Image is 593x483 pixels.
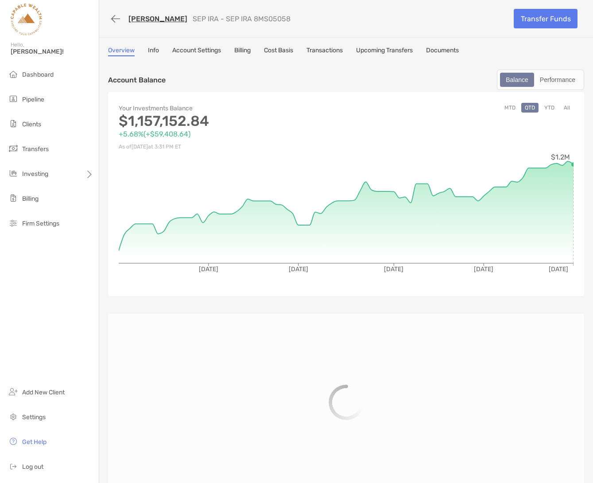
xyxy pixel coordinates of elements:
[384,265,403,273] tspan: [DATE]
[497,70,584,90] div: segmented control
[289,265,308,273] tspan: [DATE]
[119,103,346,114] p: Your Investments Balance
[148,47,159,56] a: Info
[8,411,19,422] img: settings icon
[8,386,19,397] img: add_new_client icon
[8,193,19,203] img: billing icon
[119,129,346,140] p: +5.68% ( +$59,408.64 )
[22,96,44,103] span: Pipeline
[22,438,47,446] span: Get Help
[22,145,49,153] span: Transfers
[11,4,42,35] img: Zoe Logo
[172,47,221,56] a: Account Settings
[8,436,19,447] img: get-help icon
[193,15,291,23] p: SEP IRA - SEP IRA 8MS05058
[22,195,39,203] span: Billing
[551,153,570,161] tspan: $1.2M
[8,69,19,79] img: dashboard icon
[22,463,43,471] span: Log out
[11,48,93,55] span: [PERSON_NAME]!
[22,71,54,78] span: Dashboard
[356,47,413,56] a: Upcoming Transfers
[199,265,218,273] tspan: [DATE]
[8,118,19,129] img: clients icon
[549,265,568,273] tspan: [DATE]
[521,103,539,113] button: QTD
[535,74,580,86] div: Performance
[306,47,343,56] a: Transactions
[8,168,19,179] img: investing icon
[22,121,41,128] span: Clients
[119,141,346,152] p: As of [DATE] at 3:31 PM ET
[560,103,574,113] button: All
[22,413,46,421] span: Settings
[501,74,533,86] div: Balance
[108,74,166,86] p: Account Balance
[22,389,65,396] span: Add New Client
[128,15,187,23] a: [PERSON_NAME]
[119,116,346,127] p: $1,157,152.84
[426,47,459,56] a: Documents
[514,9,577,28] a: Transfer Funds
[474,265,493,273] tspan: [DATE]
[22,170,48,178] span: Investing
[8,218,19,228] img: firm-settings icon
[8,143,19,154] img: transfers icon
[22,220,59,227] span: Firm Settings
[501,103,519,113] button: MTD
[8,93,19,104] img: pipeline icon
[234,47,251,56] a: Billing
[541,103,558,113] button: YTD
[108,47,135,56] a: Overview
[264,47,293,56] a: Cost Basis
[8,461,19,471] img: logout icon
